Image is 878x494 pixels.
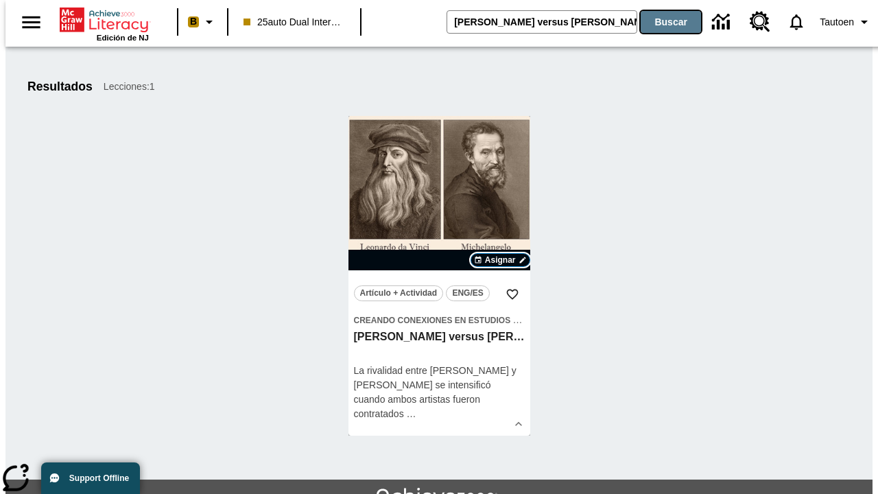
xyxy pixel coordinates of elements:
button: Artículo + Actividad [354,285,444,301]
span: Tautoen [820,15,854,30]
span: 25auto Dual International [244,15,345,30]
input: Buscar campo [447,11,637,33]
span: ENG/ES [452,286,483,301]
a: Portada [60,6,149,34]
a: Centro de información [704,3,741,41]
span: B [190,13,197,30]
button: Buscar [641,11,701,33]
div: Portada [60,5,149,42]
button: Perfil/Configuración [814,10,878,34]
button: Asignar Elegir fechas [471,253,530,267]
span: Tema: Creando conexiones en Estudios Sociales/Historia universal II [354,313,525,327]
div: lesson details [348,116,530,436]
span: Lecciones : 1 [104,80,155,94]
span: Creando conexiones en Estudios Sociales [354,316,555,325]
div: La rivalidad entre [PERSON_NAME] y [PERSON_NAME] se intensificó cuando ambos artistas fueron cont... [354,364,525,421]
button: ENG/ES [446,285,490,301]
button: Abrir el menú lateral [11,2,51,43]
span: Support Offline [69,473,129,483]
button: Boost El color de la clase es melocotón. Cambiar el color de la clase. [182,10,223,34]
button: Añadir a mis Favoritas [500,282,525,307]
h3: Miguel Ángel versus Leonardo [354,330,525,344]
span: … [407,408,416,419]
a: Centro de recursos, Se abrirá en una pestaña nueva. [741,3,779,40]
a: Notificaciones [779,4,814,40]
span: Artículo + Actividad [360,286,438,301]
span: Edición de NJ [97,34,149,42]
h1: Resultados [27,80,93,94]
button: Support Offline [41,462,140,494]
button: Ver más [508,414,529,434]
span: Asignar [485,254,516,266]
